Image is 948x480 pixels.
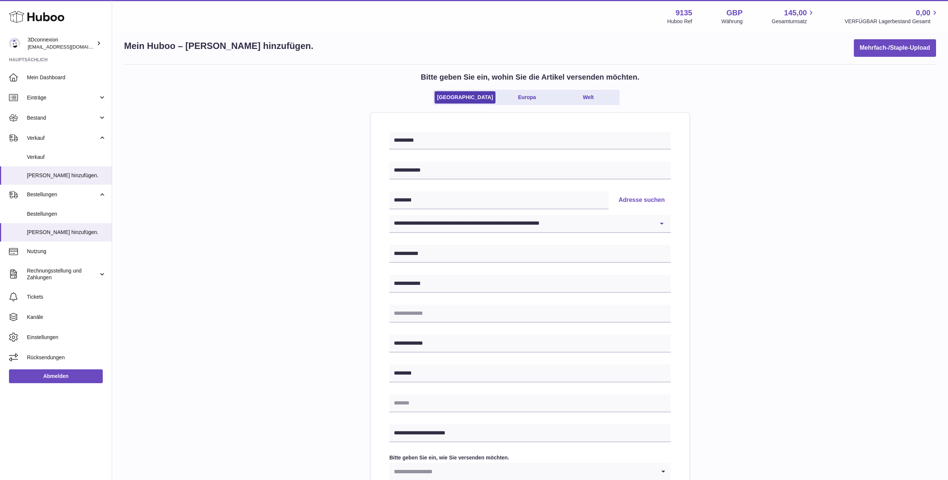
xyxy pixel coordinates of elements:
input: Search for option [389,463,656,480]
span: [PERSON_NAME] hinzufügen. [27,229,106,236]
a: 145,00 Gesamtumsatz [772,8,815,25]
span: Einträge [27,94,98,101]
span: Rücksendungen [27,354,106,361]
span: 145,00 [784,8,807,18]
span: Tickets [27,293,106,301]
button: Mehrfach-/Staple-Upload [854,39,936,57]
span: Mein Dashboard [27,74,106,81]
h1: Mein Huboo – [PERSON_NAME] hinzufügen. [124,40,314,52]
span: [EMAIL_ADDRESS][DOMAIN_NAME] [28,44,110,50]
span: VERFÜGBAR Lagerbestand Gesamt [844,18,939,25]
h2: Bitte geben Sie ein, wohin Sie die Artikel versenden möchten. [421,72,639,82]
span: Bestellungen [27,191,98,198]
a: Welt [558,91,618,104]
a: [GEOGRAPHIC_DATA] [435,91,496,104]
div: Währung [722,18,743,25]
span: Kanäle [27,314,106,321]
button: Adresse suchen [612,191,671,209]
span: Verkauf [27,135,98,142]
span: Bestand [27,114,98,121]
a: 0,00 VERFÜGBAR Lagerbestand Gesamt [844,8,939,25]
a: Abmelden [9,369,103,383]
span: Verkauf [27,154,106,161]
span: Rechnungsstellung und Zahlungen [27,267,98,281]
span: Einstellungen [27,334,106,341]
span: [PERSON_NAME] hinzufügen. [27,172,106,179]
span: 0,00 [916,8,930,18]
div: Huboo Ref [667,18,692,25]
strong: GBP [726,8,742,18]
img: order_eu@3dconnexion.com [9,38,20,49]
span: Bestellungen [27,210,106,218]
div: 3Dconnexion [28,36,95,50]
span: Nutzung [27,248,106,255]
label: Bitte geben Sie ein, wie Sie versenden möchten. [389,454,671,461]
span: Gesamtumsatz [772,18,815,25]
strong: 9135 [676,8,692,18]
a: Europa [497,91,557,104]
